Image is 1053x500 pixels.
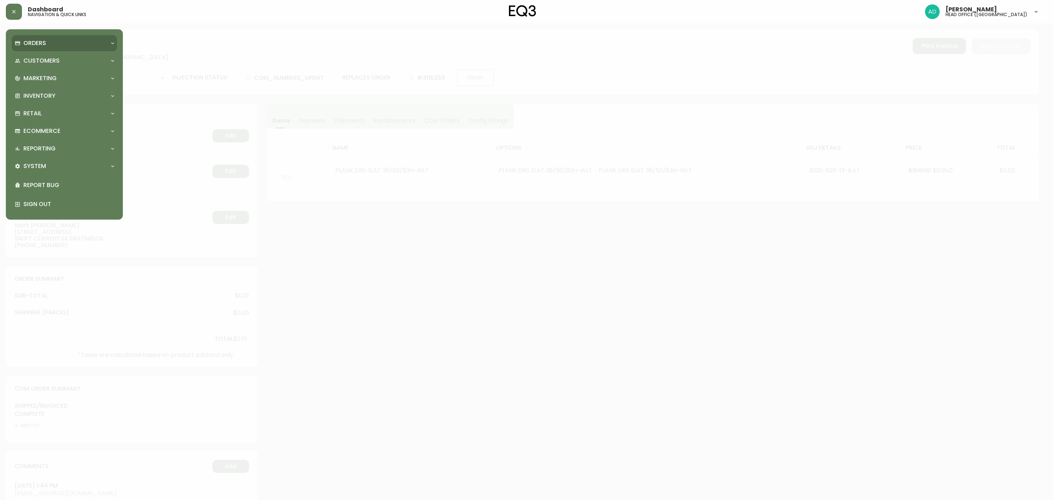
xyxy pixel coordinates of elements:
[12,141,117,157] div: Reporting
[23,181,114,189] p: Report Bug
[23,39,46,47] p: Orders
[12,35,117,51] div: Orders
[23,109,42,117] p: Retail
[12,88,117,104] div: Inventory
[12,53,117,69] div: Customers
[12,105,117,122] div: Retail
[12,176,117,195] div: Report Bug
[23,200,114,208] p: Sign Out
[12,158,117,174] div: System
[28,12,86,17] h5: navigation & quick links
[23,127,60,135] p: Ecommerce
[12,123,117,139] div: Ecommerce
[12,70,117,86] div: Marketing
[946,7,997,12] span: [PERSON_NAME]
[946,12,1027,17] h5: head office ([GEOGRAPHIC_DATA])
[23,162,46,170] p: System
[23,57,60,65] p: Customers
[23,92,56,100] p: Inventory
[23,145,56,153] p: Reporting
[925,4,940,19] img: d8effa94dd6239b168051e3e8076aa0c
[509,5,536,17] img: logo
[23,74,57,82] p: Marketing
[12,195,117,214] div: Sign Out
[28,7,63,12] span: Dashboard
